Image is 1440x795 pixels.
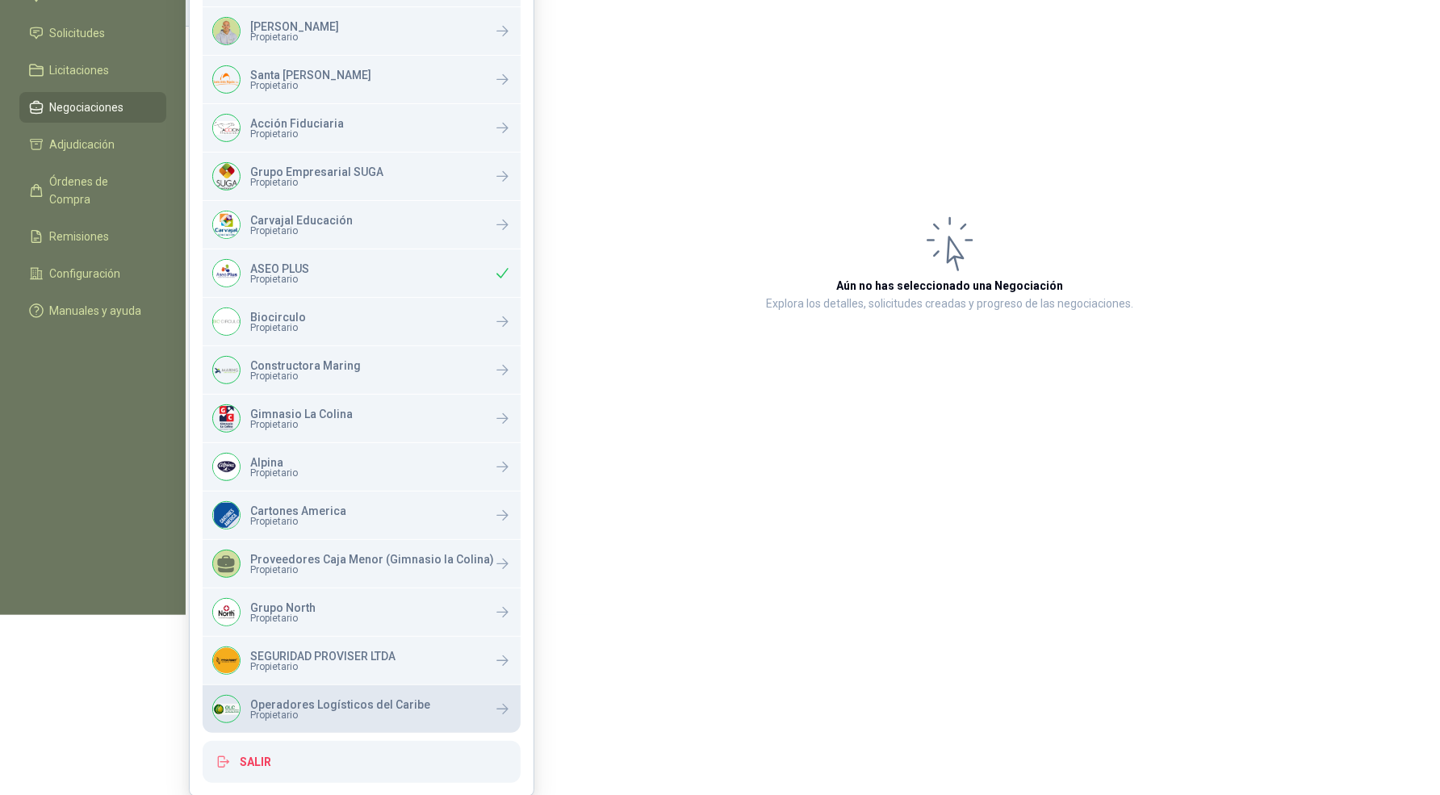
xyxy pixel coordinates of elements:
[250,32,339,42] span: Propietario
[213,599,240,626] img: Company Logo
[203,492,521,539] a: Company LogoCartones AmericaPropietario
[250,371,361,381] span: Propietario
[203,104,521,152] a: Company LogoAcción FiduciariaPropietario
[250,710,430,720] span: Propietario
[837,277,1064,295] h3: Aún no has seleccionado una Negociación
[19,129,166,160] a: Adjudicación
[203,637,521,684] a: Company LogoSEGURIDAD PROVISER LTDAPropietario
[213,696,240,722] img: Company Logo
[50,228,110,245] span: Remisiones
[250,215,353,226] p: Carvajal Educación
[213,66,240,93] img: Company Logo
[213,260,240,287] img: Company Logo
[203,685,521,733] a: Company LogoOperadores Logísticos del CaribePropietario
[213,357,240,383] img: Company Logo
[250,226,353,236] span: Propietario
[250,517,346,526] span: Propietario
[250,457,298,468] p: Alpina
[250,699,430,710] p: Operadores Logísticos del Caribe
[213,115,240,141] img: Company Logo
[19,166,166,215] a: Órdenes de Compra
[250,554,494,565] p: Proveedores Caja Menor (Gimnasio la Colina)
[767,295,1134,314] p: Explora los detalles, solicitudes creadas y progreso de las negociaciones.
[213,211,240,238] img: Company Logo
[203,56,521,103] a: Company LogoSanta [PERSON_NAME]Propietario
[213,308,240,335] img: Company Logo
[250,602,316,613] p: Grupo North
[203,153,521,200] a: Company LogoGrupo Empresarial SUGAPropietario
[213,454,240,480] img: Company Logo
[50,265,121,282] span: Configuración
[213,163,240,190] img: Company Logo
[250,263,309,274] p: ASEO PLUS
[250,565,494,575] span: Propietario
[250,408,353,420] p: Gimnasio La Colina
[203,540,521,588] a: Proveedores Caja Menor (Gimnasio la Colina)Propietario
[203,741,521,783] button: Salir
[19,295,166,326] a: Manuales y ayuda
[50,136,115,153] span: Adjudicación
[50,61,110,79] span: Licitaciones
[203,443,521,491] a: Company LogoAlpinaPropietario
[250,505,346,517] p: Cartones America
[203,201,521,249] a: Company LogoCarvajal EducaciónPropietario
[250,166,383,178] p: Grupo Empresarial SUGA
[50,24,106,42] span: Solicitudes
[250,69,371,81] p: Santa [PERSON_NAME]
[50,98,124,116] span: Negociaciones
[50,302,142,320] span: Manuales y ayuda
[203,395,521,442] a: Company LogoGimnasio La ColinaPropietario
[213,502,240,529] img: Company Logo
[250,613,316,623] span: Propietario
[250,81,371,90] span: Propietario
[250,420,353,429] span: Propietario
[250,323,306,333] span: Propietario
[19,221,166,252] a: Remisiones
[250,274,309,284] span: Propietario
[250,360,361,371] p: Constructora Maring
[250,21,339,32] p: [PERSON_NAME]
[203,346,521,394] a: Company LogoConstructora MaringPropietario
[203,249,521,297] div: Company LogoASEO PLUSPropietario
[19,55,166,86] a: Licitaciones
[250,662,396,672] span: Propietario
[203,7,521,55] a: Company Logo[PERSON_NAME]Propietario
[213,18,240,44] img: Company Logo
[19,92,166,123] a: Negociaciones
[250,118,344,129] p: Acción Fiduciaria
[250,178,383,187] span: Propietario
[50,173,151,208] span: Órdenes de Compra
[250,129,344,139] span: Propietario
[250,312,306,323] p: Biocirculo
[19,18,166,48] a: Solicitudes
[213,405,240,432] img: Company Logo
[19,258,166,289] a: Configuración
[203,588,521,636] a: Company LogoGrupo NorthPropietario
[213,647,240,674] img: Company Logo
[250,468,298,478] span: Propietario
[203,298,521,345] a: Company LogoBiocirculoPropietario
[250,651,396,662] p: SEGURIDAD PROVISER LTDA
